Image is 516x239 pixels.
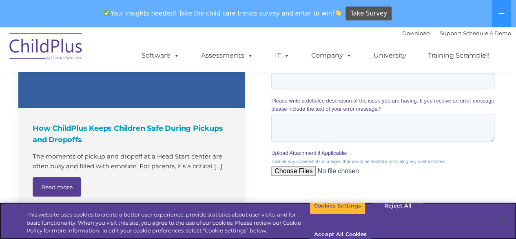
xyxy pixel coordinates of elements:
[267,47,298,64] a: IT
[5,27,87,68] img: ChildPlus by Procare Solutions
[350,7,387,21] span: Take Survey
[193,47,261,64] a: Assessments
[402,30,430,36] a: Download
[494,211,512,229] button: Close
[310,197,365,214] button: Cookies Settings
[104,10,110,16] img: ✅
[365,47,414,64] a: University
[345,7,392,21] a: Take Survey
[440,30,461,36] a: Support
[133,47,188,64] a: Software
[372,197,423,214] button: Reject All
[100,5,345,21] span: Your insights needed! Take the child care trends survey and enter to win!
[33,122,233,145] h4: How ChildPlus Keeps Children Safe During Pickups and Dropoffs
[33,177,81,197] a: Read more
[27,211,310,235] div: This website uses cookies to create a better user experience, provide statistics about user visit...
[33,151,233,171] p: The moments of pickup and dropoff at a Head Start center are often busy and filled with emotion. ...
[335,10,341,16] img: 👏
[113,54,138,60] span: Last name
[113,87,148,94] span: Phone number
[463,30,511,36] a: Schedule A Demo
[303,47,360,64] a: Company
[402,30,511,36] font: |
[420,47,498,64] a: Training Scramble!!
